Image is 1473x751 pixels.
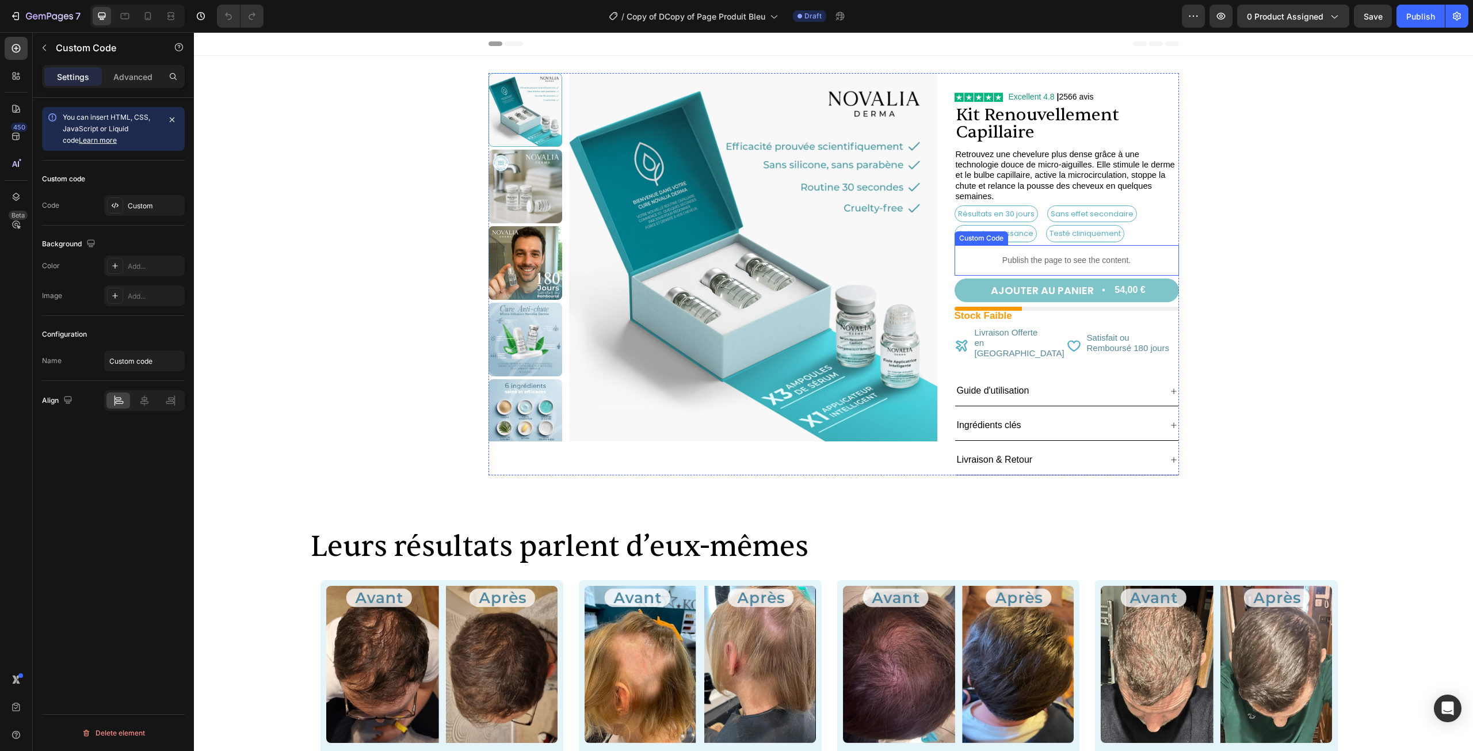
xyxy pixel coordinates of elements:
span: 0 product assigned [1247,10,1323,22]
span: / [621,10,624,22]
span: Livraison Offerte [781,295,844,305]
h2: Leurs résultats parlent d’eux-mêmes [115,498,1164,531]
a: Learn more [79,136,117,144]
p: Stock Faible [761,279,818,288]
img: gempages_572582907231601888-0a0c507b-543e-40cf-849d-b29aed90e0f3.png [907,554,1138,711]
div: Name [42,356,62,366]
button: Save [1354,5,1392,28]
button: 7 [5,5,86,28]
button: Delete element [42,724,185,742]
div: Custom Code [763,201,812,211]
div: Background [42,237,98,252]
p: Settings [57,71,89,83]
strong: | [863,60,865,69]
div: Image [42,291,62,301]
strong: [PERSON_NAME] [GEOGRAPHIC_DATA] [452,718,562,743]
div: Color [42,261,60,271]
div: Align [42,393,75,409]
div: Code [42,200,59,211]
p: Publish the page to see the content. [761,222,985,234]
h1: Kit Renouvellement Capillaire [761,73,985,110]
button: AJOUTER AU PANIER [761,246,985,270]
div: Delete element [82,726,145,740]
div: 54,00 € [919,251,952,265]
strong: [PERSON_NAME] [GEOGRAPHIC_DATA] [710,718,821,743]
p: Livraison & Retour [763,420,839,436]
p: 7 [75,9,81,23]
img: gempages_572582907231601888-d07674ae-1675-4bf6-af09-52ed2f647844.png [391,554,622,711]
div: Beta [9,211,28,220]
div: Publish [1406,10,1435,22]
div: 450 [11,123,28,132]
div: Configuration [42,329,87,340]
div: Add... [128,261,182,272]
div: Undo/Redo [217,5,264,28]
div: Custom [128,201,182,211]
span: Remboursé 180 jours [893,311,975,321]
span: Copy of DCopy of Page Produit Bleu [627,10,765,22]
span: en [GEOGRAPHIC_DATA] [781,306,871,326]
span: You can insert HTML, CSS, JavaScript or Liquid code [63,113,150,144]
p: 2566 avis [815,58,900,72]
div: Custom code [42,174,85,184]
p: Ingrédients clés [763,385,827,402]
div: Add... [128,291,182,302]
div: Open Intercom Messenger [1434,695,1461,722]
button: Publish [1396,5,1445,28]
iframe: Design area [194,32,1473,751]
strong: [PERSON_NAME] [GEOGRAPHIC_DATA] [968,718,1078,743]
img: gempages_572582907231601888-28396d16-0a8b-4ad1-8d76-1500b17a0c31.png [649,554,880,711]
span: Save [1364,12,1383,21]
p: Sans effet secondaire [857,175,940,188]
span: Excellent 4.8 [815,60,861,69]
button: 0 product assigned [1237,5,1349,28]
p: Advanced [113,71,152,83]
span: Satisfait ou [893,300,936,310]
span: Draft [804,11,822,21]
p: Custom Code [56,41,154,55]
strong: Mourad F. [GEOGRAPHIC_DATA] [193,718,355,730]
span: Retrouvez une chevelure plus dense grâce à une technologie douce de micro-aiguilles. Elle stimule... [762,117,981,169]
p: Testé cliniquement [856,195,927,208]
img: gempages_572582907231601888-bd0e6911-1123-4077-8355-69628ce9066e.png [132,554,364,711]
span: Active la croissance [764,196,839,207]
p: Guide d'utilisation [763,350,835,367]
div: AJOUTER AU PANIER [797,251,900,265]
span: Résultats en 30 jours [764,176,841,187]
